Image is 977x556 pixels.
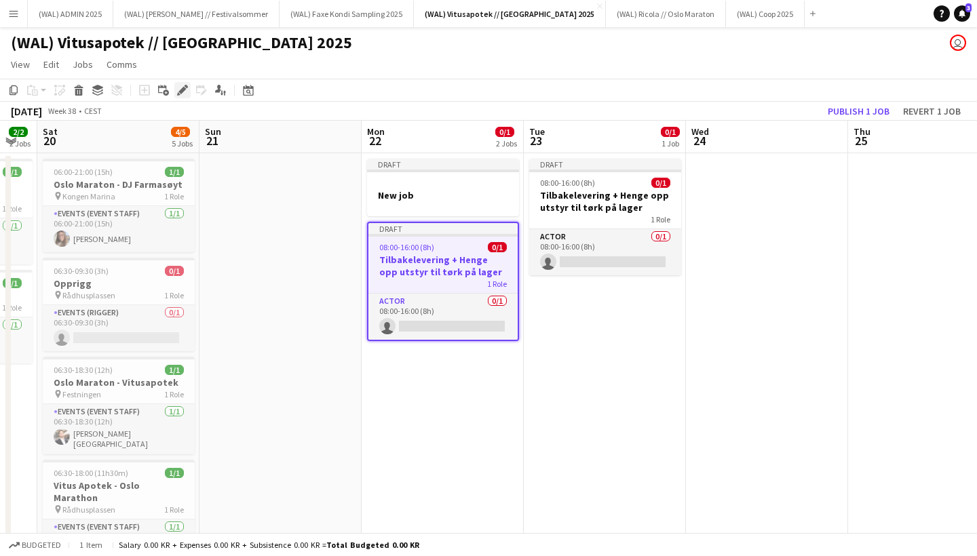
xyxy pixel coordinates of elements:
[326,540,419,550] span: Total Budgeted 0.00 KR
[368,294,518,340] app-card-role: Actor0/108:00-16:00 (8h)
[529,229,681,275] app-card-role: Actor0/108:00-16:00 (8h)
[172,138,193,148] div: 5 Jobs
[527,133,545,148] span: 23
[165,365,184,375] span: 1/1
[7,538,63,553] button: Budgeted
[368,223,518,234] div: Draft
[965,3,972,12] span: 3
[84,106,102,116] div: CEST
[165,167,184,177] span: 1/1
[165,266,184,276] span: 0/1
[54,266,109,276] span: 06:30-09:30 (3h)
[2,203,22,214] span: 1 Role
[854,125,870,138] span: Thu
[367,222,519,341] app-job-card: Draft08:00-16:00 (8h)0/1Tilbakelevering + Henge opp utstyr til tørk på lager1 RoleActor0/108:00-1...
[62,191,115,201] span: Kongen Marina
[45,106,79,116] span: Week 38
[379,242,434,252] span: 08:00-16:00 (8h)
[164,191,184,201] span: 1 Role
[529,125,545,138] span: Tue
[5,56,35,73] a: View
[164,504,184,515] span: 1 Role
[529,159,681,170] div: Draft
[43,479,195,504] h3: Vitus Apotek - Oslo Marathon
[898,102,966,120] button: Revert 1 job
[487,279,507,289] span: 1 Role
[203,133,221,148] span: 21
[367,125,385,138] span: Mon
[651,178,670,188] span: 0/1
[11,33,352,53] h1: (WAL) Vitusapotek // [GEOGRAPHIC_DATA] 2025
[28,1,113,27] button: (WAL) ADMIN 2025
[414,1,606,27] button: (WAL) Vitusapotek // [GEOGRAPHIC_DATA] 2025
[661,127,680,137] span: 0/1
[280,1,414,27] button: (WAL) Faxe Kondi Sampling 2025
[529,159,681,275] app-job-card: Draft08:00-16:00 (8h)0/1Tilbakelevering + Henge opp utstyr til tørk på lager1 RoleActor0/108:00-1...
[171,127,190,137] span: 4/5
[9,138,31,148] div: 2 Jobs
[43,125,58,138] span: Sat
[9,127,28,137] span: 2/2
[3,278,22,288] span: 1/1
[851,133,870,148] span: 25
[165,468,184,478] span: 1/1
[62,290,115,300] span: Rådhusplassen
[367,159,519,216] app-job-card: DraftNew job
[43,376,195,389] h3: Oslo Maraton - Vitusapotek
[43,178,195,191] h3: Oslo Maraton - DJ Farmasøyt
[726,1,805,27] button: (WAL) Coop 2025
[43,258,195,351] app-job-card: 06:30-09:30 (3h)0/1Opprigg Rådhusplassen1 RoleEvents (Rigger)0/106:30-09:30 (3h)
[43,404,195,454] app-card-role: Events (Event Staff)1/106:30-18:30 (12h)[PERSON_NAME][GEOGRAPHIC_DATA]
[54,365,113,375] span: 06:30-18:30 (12h)
[205,125,221,138] span: Sun
[43,159,195,252] app-job-card: 06:00-21:00 (15h)1/1Oslo Maraton - DJ Farmasøyt Kongen Marina1 RoleEvents (Event Staff)1/106:00-2...
[3,167,22,177] span: 1/1
[11,104,42,118] div: [DATE]
[662,138,679,148] div: 1 Job
[496,138,517,148] div: 2 Jobs
[62,504,115,515] span: Rådhusplassen
[107,58,137,71] span: Comms
[43,277,195,290] h3: Opprigg
[488,242,507,252] span: 0/1
[691,125,709,138] span: Wed
[2,302,22,313] span: 1 Role
[22,540,61,550] span: Budgeted
[54,167,113,177] span: 06:00-21:00 (15h)
[43,357,195,454] app-job-card: 06:30-18:30 (12h)1/1Oslo Maraton - Vitusapotek Festningen1 RoleEvents (Event Staff)1/106:30-18:30...
[365,133,385,148] span: 22
[43,206,195,252] app-card-role: Events (Event Staff)1/106:00-21:00 (15h)[PERSON_NAME]
[606,1,726,27] button: (WAL) Ricola // Oslo Maraton
[164,389,184,399] span: 1 Role
[113,1,280,27] button: (WAL) [PERSON_NAME] // Festivalsommer
[41,133,58,148] span: 20
[367,159,519,170] div: Draft
[651,214,670,224] span: 1 Role
[367,189,519,201] h3: New job
[164,290,184,300] span: 1 Role
[43,58,59,71] span: Edit
[822,102,895,120] button: Publish 1 job
[529,189,681,214] h3: Tilbakelevering + Henge opp utstyr til tørk på lager
[73,58,93,71] span: Jobs
[43,305,195,351] app-card-role: Events (Rigger)0/106:30-09:30 (3h)
[101,56,142,73] a: Comms
[950,35,966,51] app-user-avatar: Julius Nin-Ubon
[368,254,518,278] h3: Tilbakelevering + Henge opp utstyr til tørk på lager
[11,58,30,71] span: View
[38,56,64,73] a: Edit
[689,133,709,148] span: 24
[67,56,98,73] a: Jobs
[54,468,128,478] span: 06:30-18:00 (11h30m)
[954,5,970,22] a: 3
[495,127,514,137] span: 0/1
[62,389,101,399] span: Festningen
[540,178,595,188] span: 08:00-16:00 (8h)
[75,540,107,550] span: 1 item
